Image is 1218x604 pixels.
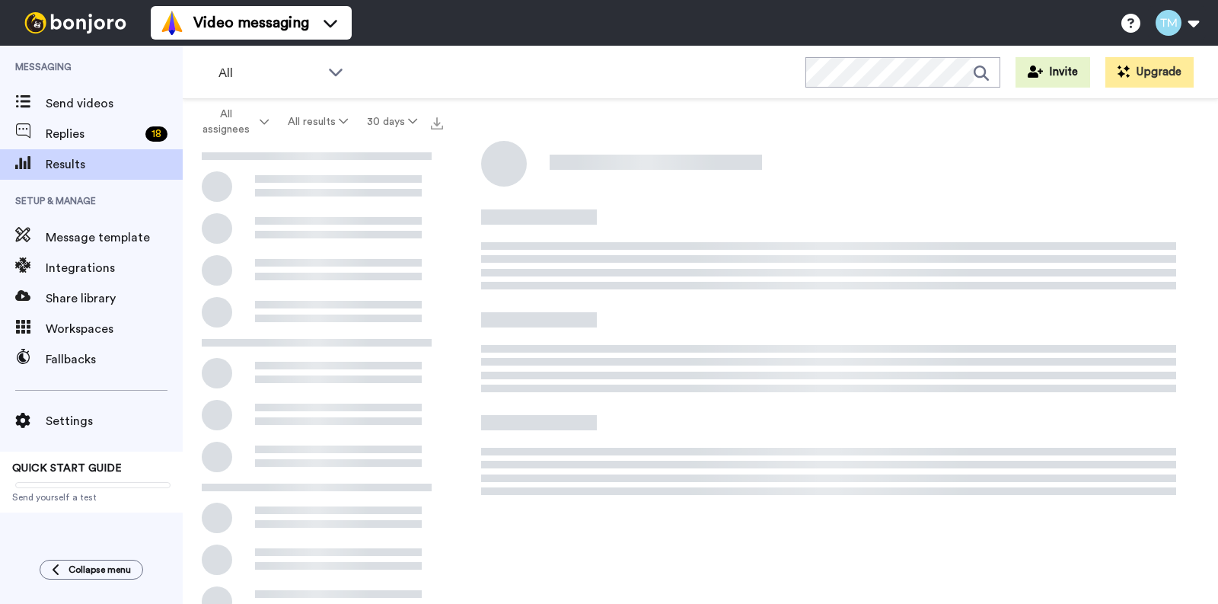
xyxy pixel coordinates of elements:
span: Send videos [46,94,183,113]
button: Upgrade [1105,57,1194,88]
span: QUICK START GUIDE [12,463,122,474]
span: All assignees [195,107,257,137]
span: Replies [46,125,139,143]
span: Share library [46,289,183,308]
div: 18 [145,126,167,142]
img: vm-color.svg [160,11,184,35]
span: Fallbacks [46,350,183,369]
button: 30 days [357,108,426,136]
span: Collapse menu [69,564,131,576]
span: Send yourself a test [12,491,171,503]
span: Integrations [46,259,183,277]
span: All [218,64,320,82]
button: All results [279,108,358,136]
span: Workspaces [46,320,183,338]
span: Video messaging [193,12,309,34]
span: Settings [46,412,183,430]
img: export.svg [431,117,443,129]
button: Collapse menu [40,560,143,580]
button: Export all results that match these filters now. [426,110,448,133]
button: All assignees [186,101,279,143]
span: Message template [46,228,183,247]
img: bj-logo-header-white.svg [18,12,132,34]
button: Invite [1016,57,1090,88]
span: Results [46,155,183,174]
